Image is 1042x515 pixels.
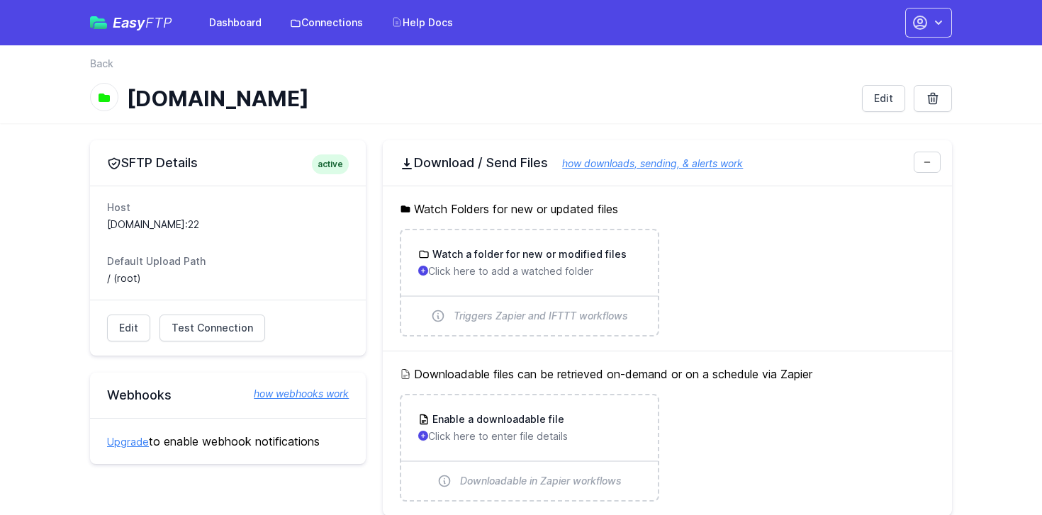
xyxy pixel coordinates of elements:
span: FTP [145,14,172,31]
nav: Breadcrumb [90,57,952,79]
a: how downloads, sending, & alerts work [548,157,743,169]
a: Test Connection [159,315,265,341]
a: Watch a folder for new or modified files Click here to add a watched folder Triggers Zapier and I... [401,230,657,335]
a: Help Docs [383,10,461,35]
dd: [DOMAIN_NAME]:22 [107,217,349,232]
div: to enable webhook notifications [90,418,366,464]
h5: Watch Folders for new or updated files [400,200,935,217]
h2: Webhooks [107,387,349,404]
a: Enable a downloadable file Click here to enter file details Downloadable in Zapier workflows [401,395,657,500]
h3: Enable a downloadable file [430,412,564,426]
h3: Watch a folder for new or modified files [430,247,627,261]
dd: / (root) [107,271,349,285]
a: Dashboard [201,10,270,35]
span: active [312,154,349,174]
span: Triggers Zapier and IFTTT workflows [454,309,628,323]
span: Downloadable in Zapier workflows [460,474,622,488]
a: Edit [107,315,150,341]
dt: Host [107,200,349,215]
h2: Download / Send Files [400,154,935,171]
a: Connections [281,10,371,35]
p: Click here to add a watched folder [418,264,640,278]
h2: SFTP Details [107,154,349,171]
a: EasyFTP [90,16,172,30]
p: Click here to enter file details [418,429,640,443]
a: Edit [862,85,905,112]
img: easyftp_logo.png [90,16,107,29]
a: Back [90,57,113,71]
span: Test Connection [172,321,253,335]
a: Upgrade [107,436,149,448]
a: how webhooks work [240,387,349,401]
h1: [DOMAIN_NAME] [127,86,851,111]
h5: Downloadable files can be retrieved on-demand or on a schedule via Zapier [400,366,935,383]
dt: Default Upload Path [107,254,349,268]
span: Easy [113,16,172,30]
